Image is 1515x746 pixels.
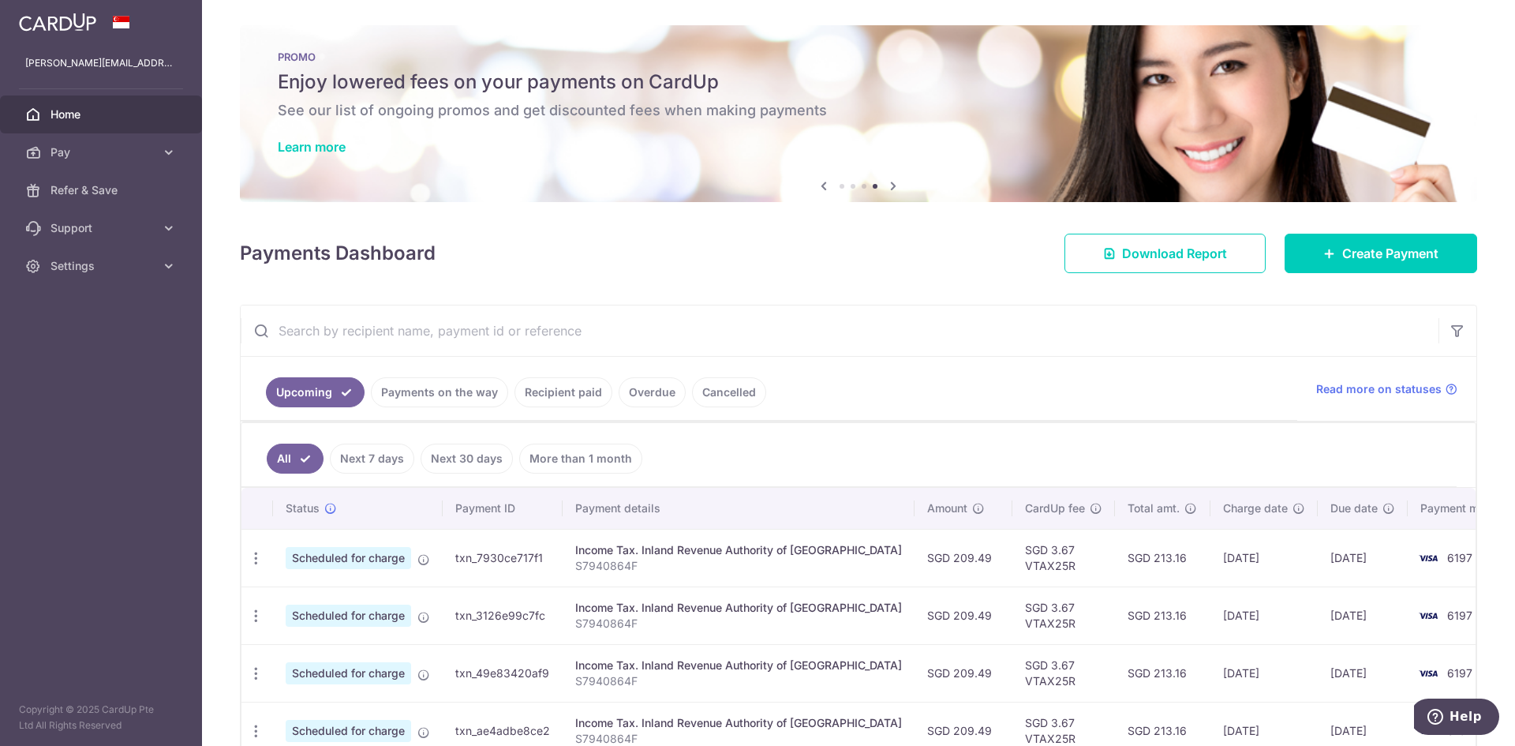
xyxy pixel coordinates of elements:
span: Due date [1330,500,1378,516]
span: Charge date [1223,500,1288,516]
span: Home [50,107,155,122]
span: Status [286,500,320,516]
img: Latest Promos banner [240,25,1477,202]
span: Scheduled for charge [286,720,411,742]
a: More than 1 month [519,444,642,474]
input: Search by recipient name, payment id or reference [241,306,1438,356]
h6: See our list of ongoing promos and get discounted fees when making payments [278,101,1439,120]
span: Amount [927,500,967,516]
td: [DATE] [1210,644,1318,702]
a: All [267,444,324,474]
a: Create Payment [1285,234,1477,273]
a: Recipient paid [514,377,612,407]
td: [DATE] [1318,644,1408,702]
span: Refer & Save [50,182,155,198]
img: Bank Card [1412,606,1444,625]
img: Bank Card [1412,664,1444,683]
h5: Enjoy lowered fees on your payments on CardUp [278,69,1439,95]
td: [DATE] [1318,587,1408,644]
a: Next 30 days [421,444,513,474]
div: Income Tax. Inland Revenue Authority of [GEOGRAPHIC_DATA] [575,600,902,616]
th: Payment ID [443,488,563,529]
a: Cancelled [692,377,766,407]
p: S7940864F [575,558,902,574]
td: [DATE] [1210,529,1318,587]
td: txn_7930ce717f1 [443,529,563,587]
span: Read more on statuses [1316,381,1442,397]
p: S7940864F [575,673,902,689]
span: 6197 [1447,609,1472,622]
span: CardUp fee [1025,500,1085,516]
td: [DATE] [1318,529,1408,587]
span: Support [50,220,155,236]
span: Scheduled for charge [286,662,411,684]
span: Create Payment [1342,244,1438,263]
div: Income Tax. Inland Revenue Authority of [GEOGRAPHIC_DATA] [575,658,902,673]
td: txn_49e83420af9 [443,644,563,702]
span: 6197 [1447,551,1472,564]
a: Overdue [619,377,686,407]
p: S7940864F [575,616,902,632]
span: Pay [50,144,155,160]
a: Download Report [1064,234,1266,273]
span: Scheduled for charge [286,605,411,627]
a: Upcoming [266,377,365,407]
div: Income Tax. Inland Revenue Authority of [GEOGRAPHIC_DATA] [575,715,902,731]
a: Read more on statuses [1316,381,1457,397]
img: Bank Card [1412,722,1444,740]
td: SGD 213.16 [1115,587,1210,644]
p: [PERSON_NAME][EMAIL_ADDRESS][DOMAIN_NAME] [25,55,177,71]
p: PROMO [278,51,1439,63]
td: SGD 213.16 [1115,529,1210,587]
td: txn_3126e99c7fc [443,587,563,644]
td: SGD 209.49 [915,529,1012,587]
td: SGD 209.49 [915,587,1012,644]
a: Payments on the way [371,377,508,407]
h4: Payments Dashboard [240,239,436,268]
td: SGD 213.16 [1115,644,1210,702]
td: SGD 3.67 VTAX25R [1012,529,1115,587]
div: Income Tax. Inland Revenue Authority of [GEOGRAPHIC_DATA] [575,542,902,558]
a: Next 7 days [330,444,414,474]
td: [DATE] [1210,587,1318,644]
span: Scheduled for charge [286,547,411,569]
iframe: Opens a widget where you can find more information [1414,699,1499,738]
td: SGD 209.49 [915,644,1012,702]
td: SGD 3.67 VTAX25R [1012,644,1115,702]
span: Settings [50,258,155,274]
a: Learn more [278,139,346,155]
img: Bank Card [1412,549,1444,568]
img: CardUp [19,13,96,32]
span: Total amt. [1128,500,1180,516]
span: Download Report [1122,244,1227,263]
span: 6197 [1447,666,1472,680]
th: Payment details [563,488,915,529]
td: SGD 3.67 VTAX25R [1012,587,1115,644]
